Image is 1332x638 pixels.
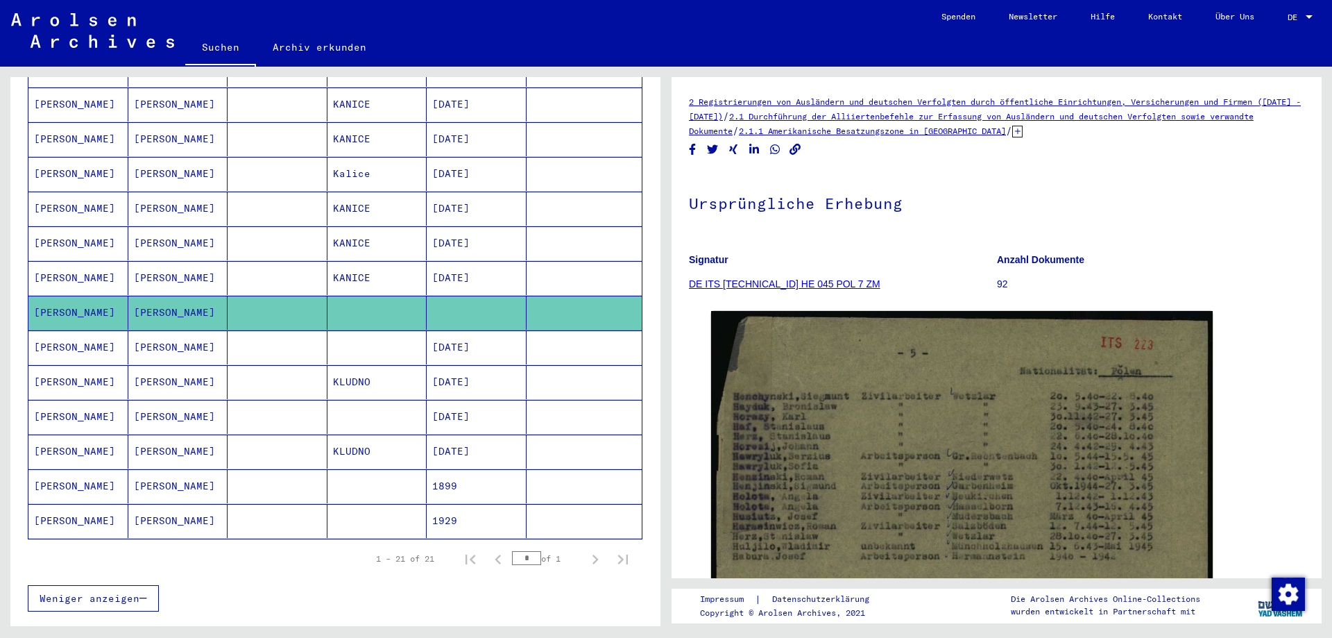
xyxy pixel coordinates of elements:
div: | [700,592,886,607]
button: Previous page [484,545,512,573]
h1: Ursprüngliche Erhebung [689,171,1304,233]
button: First page [456,545,484,573]
p: Copyright © Arolsen Archives, 2021 [700,607,886,619]
img: yv_logo.png [1255,588,1307,623]
mat-cell: [PERSON_NAME] [28,400,128,434]
mat-cell: [PERSON_NAME] [128,504,228,538]
mat-cell: [PERSON_NAME] [28,122,128,156]
mat-cell: KANICE [327,261,427,295]
span: Weniger anzeigen [40,592,139,605]
mat-cell: [PERSON_NAME] [128,469,228,503]
p: 92 [997,277,1304,292]
mat-cell: [PERSON_NAME] [128,365,228,399]
img: Zustimmung ändern [1272,578,1305,611]
mat-cell: 1899 [427,469,527,503]
mat-cell: [PERSON_NAME] [28,87,128,121]
mat-cell: [DATE] [427,157,527,191]
button: Share on Xing [726,141,741,158]
button: Weniger anzeigen [28,585,159,612]
mat-cell: [DATE] [427,192,527,226]
p: wurden entwickelt in Partnerschaft mit [1011,605,1200,618]
a: DE ITS [TECHNICAL_ID] HE 045 POL 7 ZM [689,278,880,289]
a: Archiv erkunden [256,31,383,64]
mat-cell: KANICE [327,192,427,226]
a: 2.1.1 Amerikanische Besatzungszone in [GEOGRAPHIC_DATA] [739,126,1006,136]
mat-cell: [PERSON_NAME] [128,157,228,191]
button: Last page [609,545,637,573]
img: Arolsen_neg.svg [11,13,174,48]
a: Impressum [700,592,755,607]
button: Next page [581,545,609,573]
mat-cell: [DATE] [427,122,527,156]
mat-cell: [PERSON_NAME] [28,261,128,295]
mat-cell: [PERSON_NAME] [28,226,128,260]
mat-cell: [PERSON_NAME] [128,400,228,434]
mat-cell: KLUDNO [327,365,427,399]
mat-cell: [PERSON_NAME] [128,261,228,295]
mat-cell: [PERSON_NAME] [128,87,228,121]
mat-cell: [PERSON_NAME] [128,192,228,226]
mat-cell: KANICE [327,87,427,121]
mat-cell: [DATE] [427,435,527,469]
mat-cell: [DATE] [427,226,527,260]
mat-cell: [PERSON_NAME] [128,435,228,469]
b: Signatur [689,254,728,265]
mat-cell: [DATE] [427,330,527,364]
mat-cell: [PERSON_NAME] [128,226,228,260]
a: Datenschutzerklärung [761,592,886,607]
a: 2.1 Durchführung der Alliiertenbefehle zur Erfassung von Ausländern und deutschen Verfolgten sowi... [689,111,1254,136]
button: Share on LinkedIn [747,141,762,158]
mat-cell: [PERSON_NAME] [28,330,128,364]
span: / [1006,124,1012,137]
div: 1 – 21 of 21 [376,553,434,565]
mat-cell: [PERSON_NAME] [28,435,128,469]
div: Zustimmung ändern [1271,577,1304,610]
mat-cell: [DATE] [427,87,527,121]
a: 2 Registrierungen von Ausländern und deutschen Verfolgten durch öffentliche Einrichtungen, Versic... [689,96,1301,121]
mat-cell: [PERSON_NAME] [28,157,128,191]
button: Share on WhatsApp [768,141,783,158]
b: Anzahl Dokumente [997,254,1084,265]
mat-cell: [PERSON_NAME] [128,122,228,156]
div: of 1 [512,552,581,565]
span: / [733,124,739,137]
mat-cell: [PERSON_NAME] [128,330,228,364]
mat-cell: [DATE] [427,365,527,399]
mat-cell: KLUDNO [327,435,427,469]
mat-cell: [PERSON_NAME] [128,296,228,330]
mat-cell: [PERSON_NAME] [28,469,128,503]
button: Share on Facebook [685,141,700,158]
mat-cell: [DATE] [427,400,527,434]
mat-cell: KANICE [327,122,427,156]
p: Die Arolsen Archives Online-Collections [1011,593,1200,605]
mat-cell: [PERSON_NAME] [28,296,128,330]
mat-cell: [DATE] [427,261,527,295]
mat-cell: [PERSON_NAME] [28,504,128,538]
mat-cell: KANICE [327,226,427,260]
button: Share on Twitter [706,141,720,158]
mat-cell: [PERSON_NAME] [28,365,128,399]
mat-cell: 1929 [427,504,527,538]
span: DE [1288,12,1303,22]
mat-cell: [PERSON_NAME] [28,192,128,226]
button: Copy link [788,141,803,158]
span: / [723,110,729,122]
mat-cell: Kalice [327,157,427,191]
a: Suchen [185,31,256,67]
